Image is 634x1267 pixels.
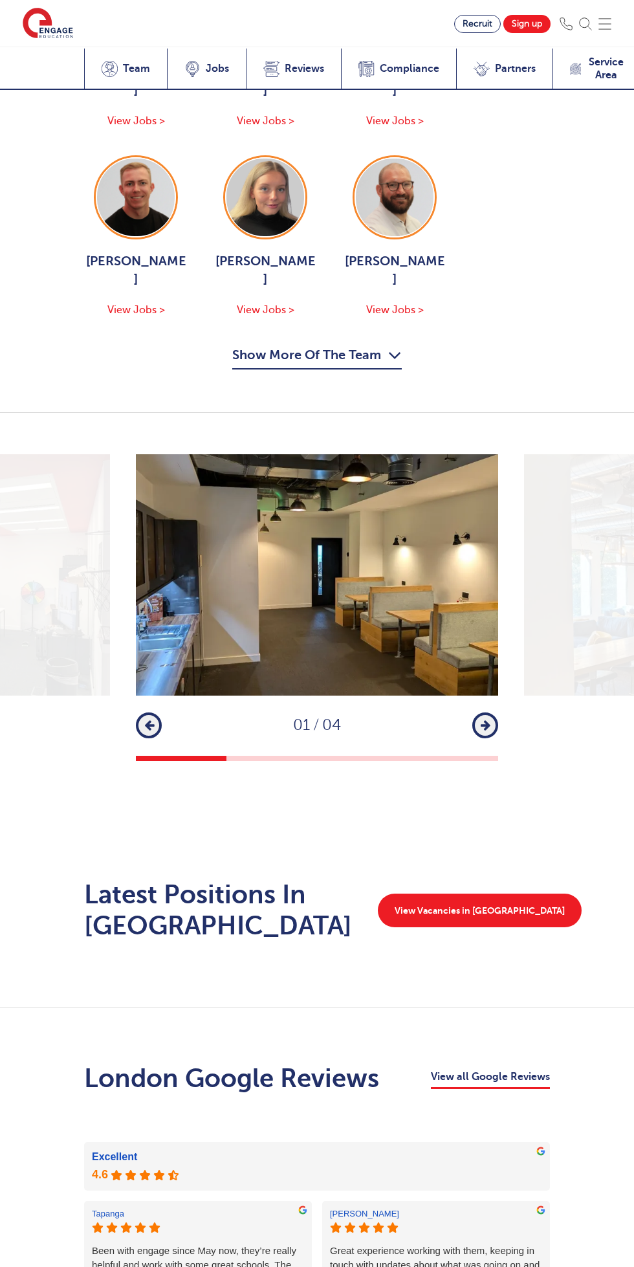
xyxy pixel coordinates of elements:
[341,49,456,90] a: Compliance
[84,155,188,318] a: [PERSON_NAME] View Jobs >
[213,252,317,289] span: [PERSON_NAME]
[454,15,501,33] a: Recruit
[226,159,304,236] img: Isabel Murphy
[23,8,73,40] img: Engage Education
[92,1150,542,1164] div: Excellent
[431,1068,550,1089] a: View all Google Reviews
[92,1209,160,1219] div: Tapanga
[97,159,175,236] img: Zack Neal
[598,17,611,30] img: Mobile Menu
[84,1063,379,1094] h2: London Google Reviews
[380,62,439,75] span: Compliance
[107,304,165,316] span: View Jobs >
[463,19,492,28] span: Recruit
[107,115,165,127] span: View Jobs >
[232,345,402,369] button: Show More Of The Team
[343,155,446,318] a: [PERSON_NAME] View Jobs >
[206,62,229,75] span: Jobs
[293,716,310,734] span: 01
[560,17,573,30] img: Phone
[343,252,446,289] span: [PERSON_NAME]
[366,304,424,316] span: View Jobs >
[226,756,317,761] button: 2 of 4
[310,716,322,734] span: /
[317,756,408,761] button: 3 of 4
[213,155,317,318] a: [PERSON_NAME] View Jobs >
[84,49,167,90] a: Team
[330,1209,399,1219] div: [PERSON_NAME]
[84,879,352,942] h2: Latest Positions In [GEOGRAPHIC_DATA]
[356,159,433,236] img: Simon Whitcombe
[84,252,188,289] span: [PERSON_NAME]
[366,115,424,127] span: View Jobs >
[503,15,551,33] a: Sign up
[123,62,150,75] span: Team
[285,62,324,75] span: Reviews
[322,716,341,734] span: 04
[167,49,246,90] a: Jobs
[246,49,341,90] a: Reviews
[136,756,226,761] button: 1 of 4
[495,62,536,75] span: Partners
[237,304,294,316] span: View Jobs >
[237,115,294,127] span: View Jobs >
[408,756,498,761] button: 4 of 4
[378,894,582,927] a: View Vacancies in [GEOGRAPHIC_DATA]
[579,17,592,30] img: Search
[456,49,552,90] a: Partners
[586,56,626,82] span: Service Area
